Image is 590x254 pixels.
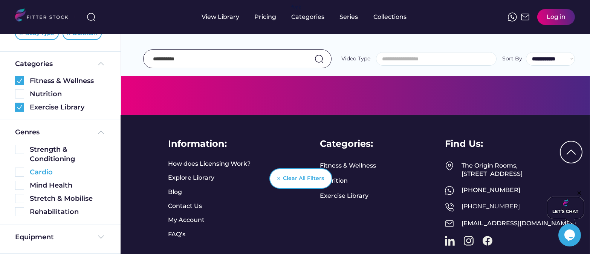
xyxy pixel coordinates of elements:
[168,137,227,150] div: Information:
[15,89,24,99] img: Rectangle%205126.svg
[445,137,483,150] div: Find Us:
[30,103,105,112] div: Exercise Library
[15,8,75,24] img: LOGO.svg
[315,54,324,63] img: search-normal.svg
[15,181,24,190] img: Rectangle%205126.svg
[168,174,214,182] a: Explore Library
[30,76,105,86] div: Fitness & Wellness
[320,192,368,200] a: Exercise Library
[168,202,202,210] a: Contact Us
[168,188,187,196] a: Blog
[168,230,187,239] a: FAQ’s
[508,12,517,22] img: meteor-icons_whatsapp%20%281%29.svg
[547,190,584,225] iframe: chat widget
[30,207,105,217] div: Rehabilitation
[445,219,454,228] img: Frame%2051.svg
[561,142,582,163] img: Group%201000002322%20%281%29.svg
[15,59,53,69] div: Categories
[462,220,572,227] a: [EMAIL_ADDRESS][DOMAIN_NAME]
[30,168,105,177] div: Cardio
[547,13,566,21] div: Log in
[15,207,24,216] img: Rectangle%205126.svg
[283,175,324,182] div: Clear All Filters
[320,137,373,150] div: Categories:
[15,128,40,137] div: Genres
[445,186,454,195] img: meteor-icons_whatsapp%20%281%29.svg
[96,232,105,242] img: Frame%20%284%29.svg
[30,194,105,203] div: Stretch & Mobilise
[15,168,24,177] img: Rectangle%205126.svg
[462,203,520,210] a: [PHONE_NUMBER]
[15,76,24,85] img: Group%201000002360.svg
[462,186,575,194] div: [PHONE_NUMBER]
[30,89,105,99] div: Nutrition
[339,13,358,21] div: Series
[96,59,105,68] img: Frame%20%285%29.svg
[341,55,370,63] div: Video Type
[373,13,407,21] div: Collections
[168,160,251,168] a: How does Licensing Work?
[558,224,582,246] iframe: chat widget
[15,194,24,203] img: Rectangle%205126.svg
[15,103,24,112] img: Group%201000002360.svg
[168,216,205,224] a: My Account
[291,4,301,11] div: fvck
[462,162,575,179] div: The Origin Rooms, [STREET_ADDRESS]
[96,128,105,137] img: Frame%20%285%29.svg
[320,177,348,185] a: Nutrition
[521,12,530,22] img: Frame%2051.svg
[320,162,376,170] a: Fitness & Wellness
[291,13,324,21] div: Categories
[30,181,105,190] div: Mind Health
[254,13,276,21] div: Pricing
[15,145,24,154] img: Rectangle%205126.svg
[202,13,239,21] div: View Library
[15,232,54,242] div: Equipment
[30,145,105,164] div: Strength & Conditioning
[502,55,522,63] div: Sort By
[445,162,454,171] img: Frame%2049.svg
[277,177,280,180] img: Vector%20%281%29.svg
[87,12,96,22] img: search-normal%203.svg
[445,203,454,212] img: Frame%2050.svg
